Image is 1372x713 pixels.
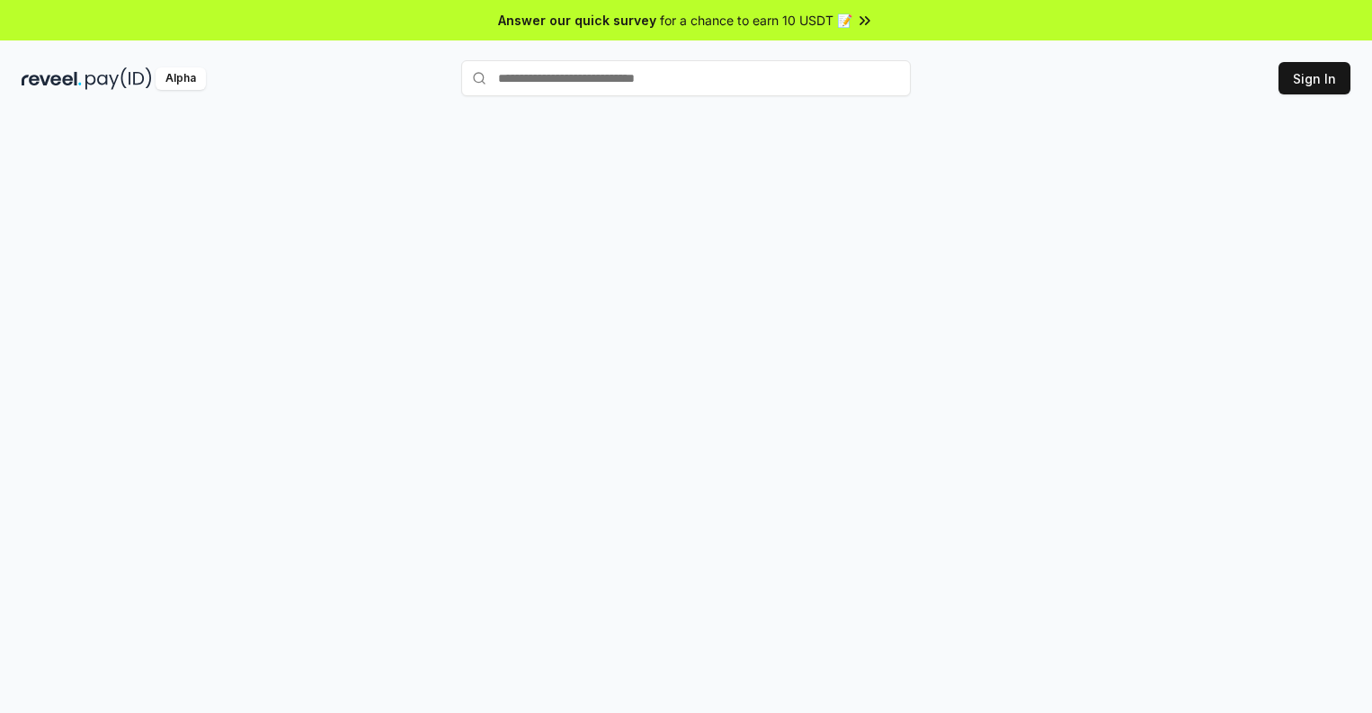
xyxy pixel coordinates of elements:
[660,11,852,30] span: for a chance to earn 10 USDT 📝
[85,67,152,90] img: pay_id
[1278,62,1350,94] button: Sign In
[156,67,206,90] div: Alpha
[498,11,656,30] span: Answer our quick survey
[22,67,82,90] img: reveel_dark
